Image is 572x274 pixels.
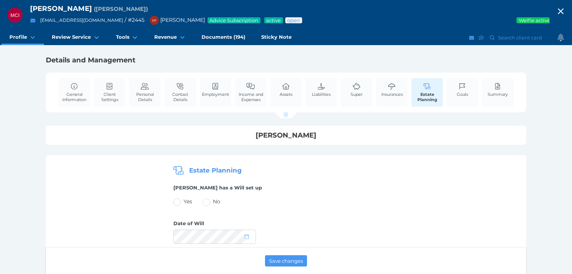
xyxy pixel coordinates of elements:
button: Email [468,33,476,42]
span: Search client card [497,35,545,41]
span: Client Settings [96,92,123,102]
a: Goals [455,78,470,101]
label: [PERSON_NAME] has a Will set up [173,185,399,194]
span: Estate Planning [189,167,242,174]
a: Summary [486,78,510,101]
a: General Information [59,78,90,106]
span: Save changes [269,258,303,264]
span: Sticky Note [261,34,292,40]
a: Client Settings [94,78,125,106]
a: [EMAIL_ADDRESS][DOMAIN_NAME] [40,17,123,23]
div: Michael Charles Ibbotson [8,8,23,23]
button: SMS [478,33,485,42]
h1: [PERSON_NAME] [173,131,399,140]
span: Employment [202,92,229,97]
a: Assets [278,78,294,101]
span: Super [351,92,363,97]
span: Summary [488,92,508,97]
a: Insurances [379,78,405,101]
a: Profile [2,30,44,45]
span: Profile [9,34,27,40]
span: General Information [60,92,88,102]
a: Revenue [146,30,194,45]
span: Assets [280,92,292,97]
span: Insurances [381,92,403,97]
span: Tools [116,34,129,40]
h1: Details and Management [46,56,526,65]
a: Employment [200,78,231,101]
span: Yes [184,198,192,205]
a: Estate Planning [411,78,443,107]
span: Revenue [154,34,177,40]
span: [PERSON_NAME] [30,4,92,13]
span: Review Service [52,34,91,40]
a: Personal Details [129,78,161,106]
a: Super [349,78,364,101]
span: DP [152,19,156,22]
span: Date of Will [173,220,204,226]
span: Preferred name [94,5,148,12]
span: Income and Expenses [237,92,265,102]
span: [PERSON_NAME] [146,17,205,23]
a: Contact Details [164,78,196,106]
span: Personal Details [131,92,159,102]
button: Email [28,16,38,25]
span: MCI [11,12,20,18]
span: Documents (194) [202,34,245,40]
span: Advice status: Review not yet booked in [287,17,301,23]
div: David Parry [150,16,159,25]
span: Goals [457,92,468,97]
span: Advice Subscription [209,17,259,23]
span: / # 2445 [125,17,145,23]
span: Liabilities [312,92,331,97]
span: Welfie active [518,17,551,23]
button: Save changes [265,255,307,266]
span: No [213,198,220,205]
a: Documents (194) [194,30,253,45]
a: Liabilities [310,78,333,101]
span: Contact Details [166,92,194,102]
a: Income and Expenses [235,78,266,106]
span: Service package status: Active service agreement in place [266,17,281,23]
button: Search client card [486,33,546,42]
span: Estate Planning [413,92,441,102]
a: Review Service [44,30,108,45]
